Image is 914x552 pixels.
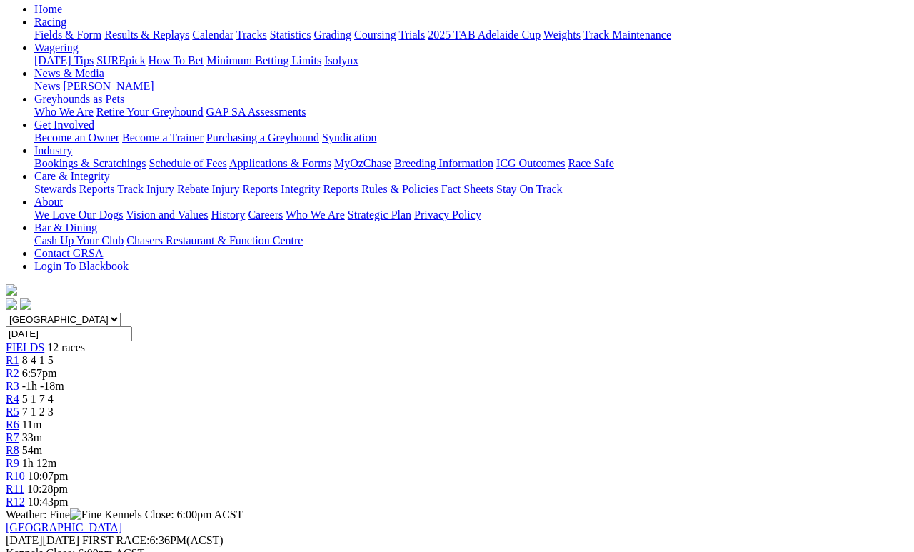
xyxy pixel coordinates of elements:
[334,157,391,169] a: MyOzChase
[6,534,79,546] span: [DATE]
[206,106,306,118] a: GAP SA Assessments
[34,234,908,247] div: Bar & Dining
[324,54,358,66] a: Isolynx
[34,209,908,221] div: About
[6,470,25,482] a: R10
[34,209,123,221] a: We Love Our Dogs
[34,196,63,208] a: About
[34,41,79,54] a: Wagering
[149,54,204,66] a: How To Bet
[543,29,581,41] a: Weights
[34,106,94,118] a: Who We Are
[428,29,541,41] a: 2025 TAB Adelaide Cup
[6,457,19,469] a: R9
[126,209,208,221] a: Vision and Values
[6,508,104,521] span: Weather: Fine
[6,393,19,405] span: R4
[28,496,69,508] span: 10:43pm
[34,93,124,105] a: Greyhounds as Pets
[322,131,376,144] a: Syndication
[20,298,31,310] img: twitter.svg
[6,406,19,418] a: R5
[6,521,122,533] a: [GEOGRAPHIC_DATA]
[34,247,103,259] a: Contact GRSA
[496,157,565,169] a: ICG Outcomes
[211,209,245,221] a: History
[47,341,85,353] span: 12 races
[6,354,19,366] a: R1
[6,326,132,341] input: Select date
[126,234,303,246] a: Chasers Restaurant & Function Centre
[96,54,145,66] a: SUREpick
[22,431,42,443] span: 33m
[34,221,97,234] a: Bar & Dining
[6,367,19,379] a: R2
[361,183,438,195] a: Rules & Policies
[34,157,146,169] a: Bookings & Scratchings
[104,29,189,41] a: Results & Replays
[34,106,908,119] div: Greyhounds as Pets
[6,444,19,456] a: R8
[34,144,72,156] a: Industry
[22,393,54,405] span: 5 1 7 4
[414,209,481,221] a: Privacy Policy
[34,29,101,41] a: Fields & Form
[354,29,396,41] a: Coursing
[441,183,493,195] a: Fact Sheets
[270,29,311,41] a: Statistics
[281,183,358,195] a: Integrity Reports
[34,67,104,79] a: News & Media
[34,131,119,144] a: Become an Owner
[206,54,321,66] a: Minimum Betting Limits
[22,457,56,469] span: 1h 12m
[192,29,233,41] a: Calendar
[122,131,204,144] a: Become a Trainer
[82,534,149,546] span: FIRST RACE:
[6,431,19,443] a: R7
[6,418,19,431] span: R6
[82,534,224,546] span: 6:36PM(ACST)
[6,284,17,296] img: logo-grsa-white.png
[149,157,226,169] a: Schedule of Fees
[211,183,278,195] a: Injury Reports
[22,367,57,379] span: 6:57pm
[6,380,19,392] a: R3
[34,234,124,246] a: Cash Up Your Club
[6,341,44,353] a: FIELDS
[6,496,25,508] a: R12
[394,157,493,169] a: Breeding Information
[63,80,154,92] a: [PERSON_NAME]
[34,260,129,272] a: Login To Blackbook
[34,54,908,67] div: Wagering
[229,157,331,169] a: Applications & Forms
[34,183,908,196] div: Care & Integrity
[348,209,411,221] a: Strategic Plan
[34,170,110,182] a: Care & Integrity
[34,80,908,93] div: News & Media
[34,157,908,170] div: Industry
[34,54,94,66] a: [DATE] Tips
[496,183,562,195] a: Stay On Track
[286,209,345,221] a: Who We Are
[34,183,114,195] a: Stewards Reports
[22,444,42,456] span: 54m
[6,534,43,546] span: [DATE]
[314,29,351,41] a: Grading
[248,209,283,221] a: Careers
[104,508,243,521] span: Kennels Close: 6:00pm ACST
[34,16,66,28] a: Racing
[6,298,17,310] img: facebook.svg
[22,406,54,418] span: 7 1 2 3
[34,29,908,41] div: Racing
[27,483,68,495] span: 10:28pm
[22,354,54,366] span: 8 4 1 5
[34,131,908,144] div: Get Involved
